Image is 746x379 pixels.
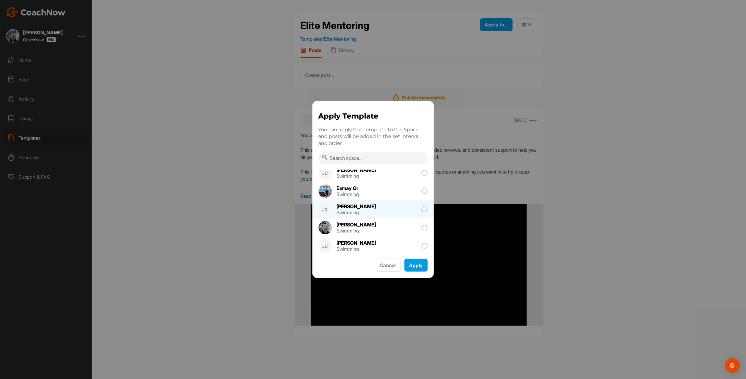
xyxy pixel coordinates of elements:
div: JC [318,239,332,253]
div: JC [318,203,332,216]
div: Open Intercom Messenger [725,358,740,373]
button: Cancel [375,259,401,272]
div: JC [318,166,332,180]
input: Search space... [318,152,428,164]
div: Swimming [337,192,359,197]
div: [PERSON_NAME] [337,240,376,245]
button: Apply [404,259,428,272]
div: Swimming [337,210,376,215]
img: square_7d03fa5b79e311a58316ef6096d3d30c.jpg [318,221,332,234]
div: [PERSON_NAME] [337,167,376,172]
div: Swimming [337,246,376,251]
div: Swimming [337,174,376,178]
div: Esmay Or [337,186,359,191]
div: Swimming [337,228,376,233]
img: square_fde5a8e53c9f393c68171af592a060e1.jpg [318,184,332,198]
p: You can apply this Template to the Space and posts will be added in the set interval and order [318,126,428,147]
h1: Apply Template [318,111,428,122]
div: [PERSON_NAME] [337,204,376,209]
div: [PERSON_NAME] [337,222,376,227]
